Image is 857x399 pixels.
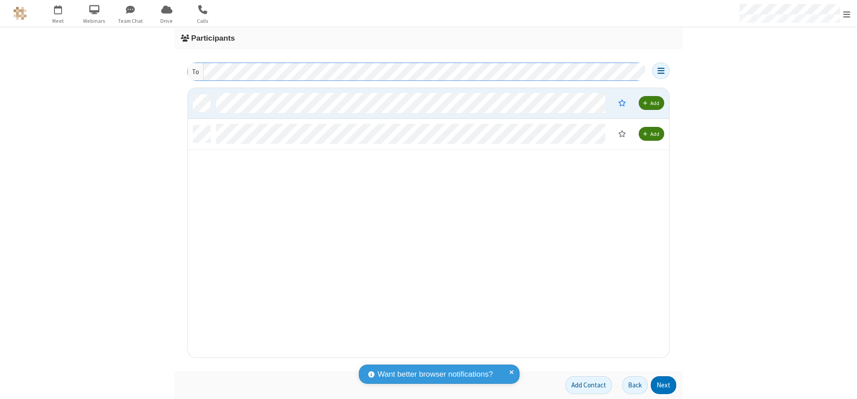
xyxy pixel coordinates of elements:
button: Back [622,376,648,394]
button: Next [651,376,676,394]
button: Add [639,96,664,110]
span: Add Contact [571,381,606,389]
span: Calls [186,17,220,25]
span: Add [650,100,659,106]
div: To [188,63,204,80]
button: Add Contact [566,376,612,394]
span: Webinars [78,17,111,25]
iframe: Chat [835,376,850,393]
button: Add [639,127,664,141]
button: Moderator [612,126,632,141]
img: QA Selenium DO NOT DELETE OR CHANGE [13,7,27,20]
button: Open menu [652,63,670,79]
span: Want better browser notifications? [378,369,493,380]
h3: Participants [181,34,676,42]
span: Add [650,130,659,137]
span: Meet [42,17,75,25]
div: grid [188,88,670,358]
button: Moderator [612,95,632,110]
span: Team Chat [114,17,147,25]
span: Drive [150,17,183,25]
